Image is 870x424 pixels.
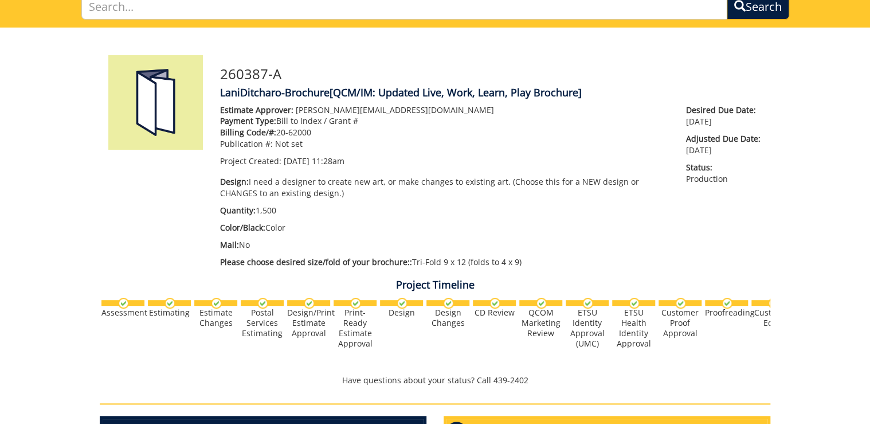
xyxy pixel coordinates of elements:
img: checkmark [582,298,593,309]
div: Estimate Changes [194,308,237,328]
span: Project Created: [220,155,281,166]
div: ETSU Health Identity Approval [612,308,655,349]
p: Tri-Fold 9 x 12 (folds to 4 x 9) [220,256,669,268]
img: checkmark [397,298,407,309]
div: Assessment [101,308,144,318]
p: I need a designer to create new art, or make changes to existing art. (Choose this for a NEW desi... [220,176,669,199]
img: checkmark [768,298,779,309]
div: ETSU Identity Approval (UMC) [566,308,609,349]
div: Customer Edits [751,308,794,328]
div: CD Review [473,308,516,318]
span: Desired Due Date: [686,104,762,116]
span: Please choose desired size/fold of your brochure:: [220,256,412,267]
img: checkmark [722,298,732,309]
span: Billing Code/#: [220,127,276,138]
p: Bill to Index / Grant # [220,115,669,127]
div: QCOM Marketing Review [519,308,562,339]
p: [PERSON_NAME][EMAIL_ADDRESS][DOMAIN_NAME] [220,104,669,116]
img: Product featured image [108,55,203,150]
p: Have questions about your status? Call 439-2402 [100,375,770,386]
h3: 260387-A [220,67,762,81]
p: 20-62000 [220,127,669,138]
span: Payment Type: [220,115,276,126]
img: checkmark [164,298,175,309]
span: Status: [686,162,762,173]
img: checkmark [118,298,129,309]
span: Estimate Approver: [220,104,293,115]
img: checkmark [211,298,222,309]
p: Color [220,222,669,234]
p: 1,500 [220,205,669,216]
div: Design [380,308,423,318]
img: checkmark [350,298,361,309]
span: Quantity: [220,205,256,216]
div: Design/Print Estimate Approval [287,308,330,339]
img: checkmark [536,298,547,309]
p: No [220,239,669,251]
img: checkmark [304,298,315,309]
p: [DATE] [686,104,762,127]
img: checkmark [257,298,268,309]
div: Customer Proof Approval [659,308,702,339]
p: [DATE] [686,133,762,156]
img: checkmark [489,298,500,309]
span: [QCM/IM: Updated Live, Work, Learn, Play Brochure] [330,85,582,99]
div: Proofreading [705,308,748,318]
img: checkmark [629,298,640,309]
h4: LaniDitcharo-Brochure [220,87,762,99]
span: Publication #: [220,138,273,149]
img: checkmark [443,298,454,309]
div: Design Changes [426,308,469,328]
span: Adjusted Due Date: [686,133,762,145]
div: Print-Ready Estimate Approval [334,308,377,349]
span: Mail: [220,239,239,250]
span: [DATE] 11:28am [284,155,344,166]
p: Production [686,162,762,185]
div: Postal Services Estimating [241,308,284,339]
span: Color/Black: [220,222,265,233]
span: Design: [220,176,249,187]
span: Not set [275,138,303,149]
img: checkmark [675,298,686,309]
h4: Project Timeline [100,279,770,291]
div: Estimating [148,308,191,318]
